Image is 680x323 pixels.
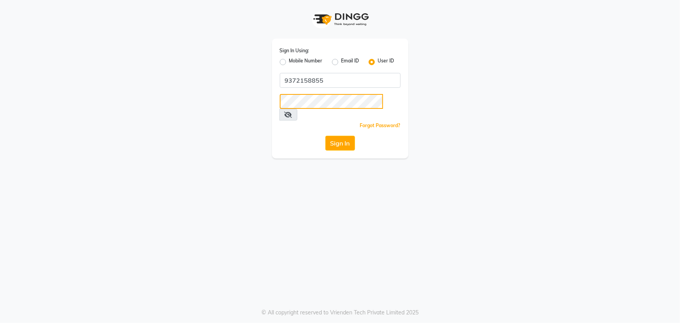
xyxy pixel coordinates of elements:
label: Email ID [341,57,359,67]
img: logo1.svg [309,8,371,31]
label: Sign In Using: [280,47,309,54]
button: Sign In [325,136,355,151]
input: Username [280,73,401,88]
a: Forgot Password? [360,122,401,128]
label: Mobile Number [289,57,323,67]
label: User ID [378,57,394,67]
input: Username [280,94,383,109]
